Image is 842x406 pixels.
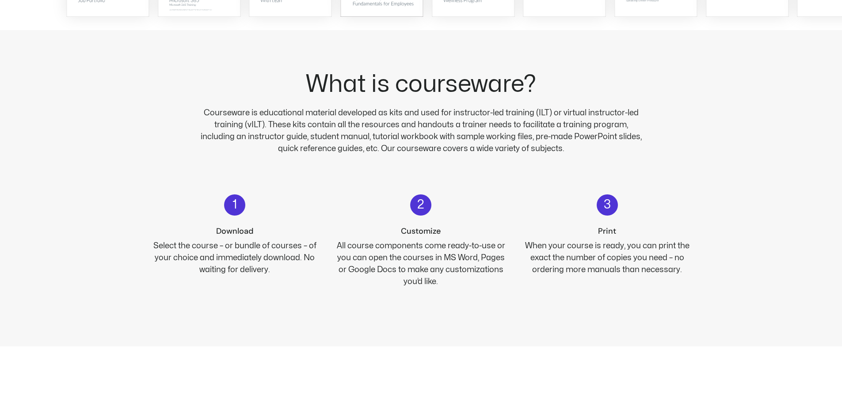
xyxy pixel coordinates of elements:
h2: Print [519,226,695,236]
p: Courseware is educational material developed as kits and used for instructor-led training (ILT) o... [198,107,644,155]
div: When your course is ready, you can print the exact the number of copies you need – no ordering mo... [519,240,695,276]
h2: Download [147,226,323,236]
h2: 3 [604,199,611,211]
h2: 2 [417,199,424,211]
div: All course components come ready-to-use or you can open the courses in MS Word, Pages or Google D... [333,240,509,288]
h2: Customize [333,226,509,236]
h2: 1 [232,199,237,211]
div: Select the course – or bundle of courses – of your choice and immediately download. No waiting fo... [147,240,323,276]
h2: What is courseware? [306,72,536,96]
